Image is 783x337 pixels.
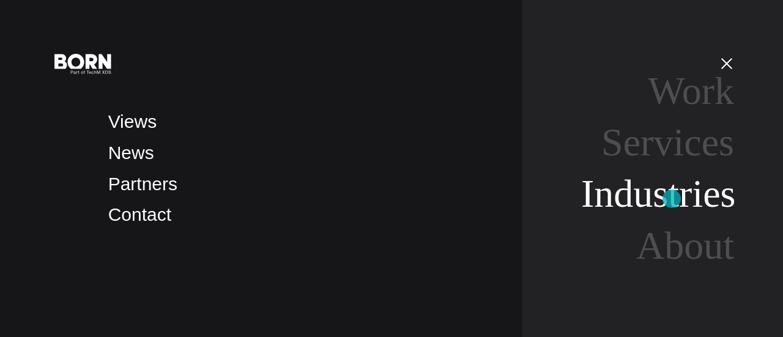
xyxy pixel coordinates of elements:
[581,172,736,215] a: Industries
[636,224,734,267] a: About
[108,143,154,163] a: News
[108,174,177,194] a: Partners
[108,204,171,224] a: Contact
[601,120,734,164] a: Services
[648,69,734,113] a: Work
[712,50,741,76] button: Open
[108,111,157,131] a: Views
